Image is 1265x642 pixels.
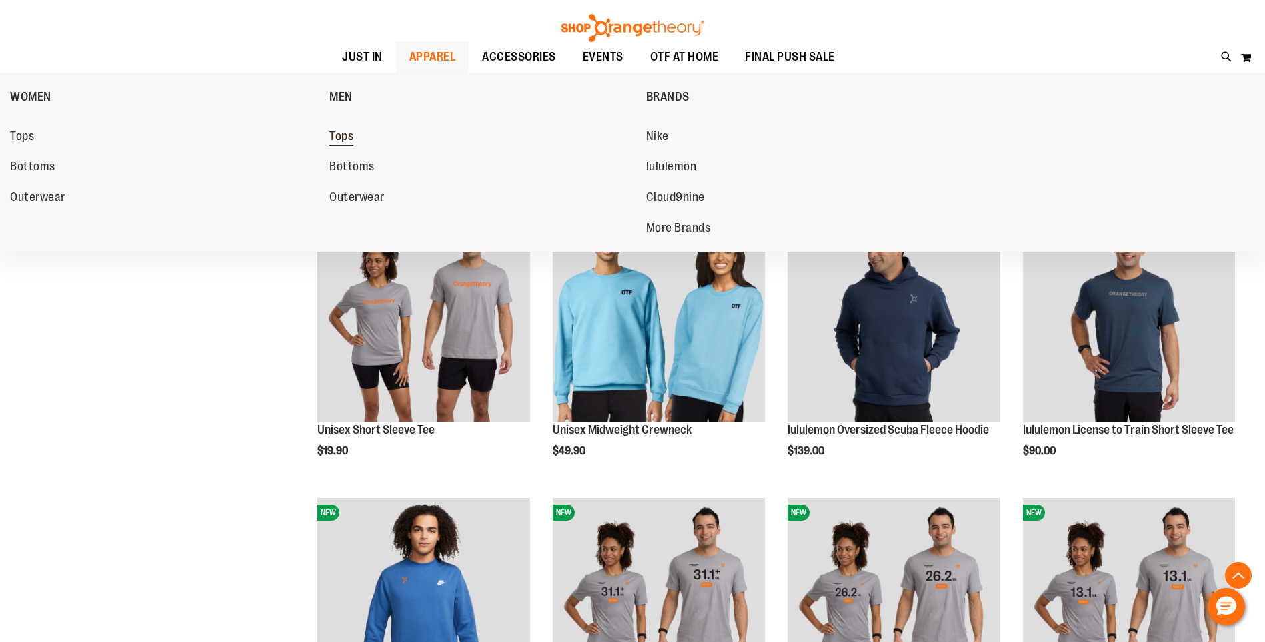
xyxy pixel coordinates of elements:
span: Bottoms [329,159,375,176]
span: $49.90 [553,445,587,457]
div: product [546,203,772,491]
button: Back To Top [1225,562,1252,589]
a: lululemon License to Train Short Sleeve Tee [1023,423,1234,436]
img: lululemon Oversized Scuba Fleece Hoodie [788,210,1000,422]
a: FINAL PUSH SALE [732,42,848,73]
span: FINAL PUSH SALE [745,42,835,72]
span: Cloud9nine [646,190,705,207]
span: Nike [646,129,669,146]
a: Tops [329,125,632,149]
span: lululemon [646,159,697,176]
a: lululemon Oversized Scuba Fleece Hoodie [788,423,989,436]
span: $19.90 [317,445,350,457]
span: Bottoms [10,159,55,176]
span: EVENTS [583,42,623,72]
span: NEW [788,505,810,521]
a: BRANDS [646,79,959,114]
span: Outerwear [10,190,65,207]
span: ACCESSORIES [482,42,556,72]
a: MEN [329,79,639,114]
a: Unisex Midweight CrewneckNEW [553,210,765,424]
img: Unisex Short Sleeve Tee [317,210,529,422]
span: More Brands [646,221,711,238]
button: Hello, have a question? Let’s chat. [1208,588,1245,625]
a: Outerwear [329,186,632,210]
a: Unisex Short Sleeve Tee [317,423,435,436]
a: Bottoms [329,155,632,179]
a: lululemon Oversized Scuba Fleece HoodieNEW [788,210,1000,424]
a: EVENTS [569,42,637,73]
span: OTF AT HOME [650,42,719,72]
div: product [781,203,1006,491]
span: $90.00 [1023,445,1058,457]
a: Unisex Short Sleeve TeeNEW [317,210,529,424]
span: NEW [1023,505,1045,521]
div: product [311,203,536,491]
span: JUST IN [342,42,383,72]
span: MEN [329,90,353,107]
a: Unisex Midweight Crewneck [553,423,692,436]
span: WOMEN [10,90,51,107]
span: Tops [329,129,353,146]
span: Outerwear [329,190,385,207]
img: Shop Orangetheory [559,14,706,42]
span: NEW [317,505,339,521]
a: WOMEN [10,79,323,114]
span: BRANDS [646,90,690,107]
a: ACCESSORIES [469,42,569,73]
span: Tops [10,129,34,146]
a: JUST IN [329,42,396,72]
a: APPAREL [396,42,469,73]
div: product [1016,203,1242,491]
span: NEW [553,505,575,521]
img: Unisex Midweight Crewneck [553,210,765,422]
a: lululemon License to Train Short Sleeve TeeNEW [1023,210,1235,424]
span: APPAREL [409,42,456,72]
span: $139.00 [788,445,826,457]
img: lululemon License to Train Short Sleeve Tee [1023,210,1235,422]
a: OTF AT HOME [637,42,732,73]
